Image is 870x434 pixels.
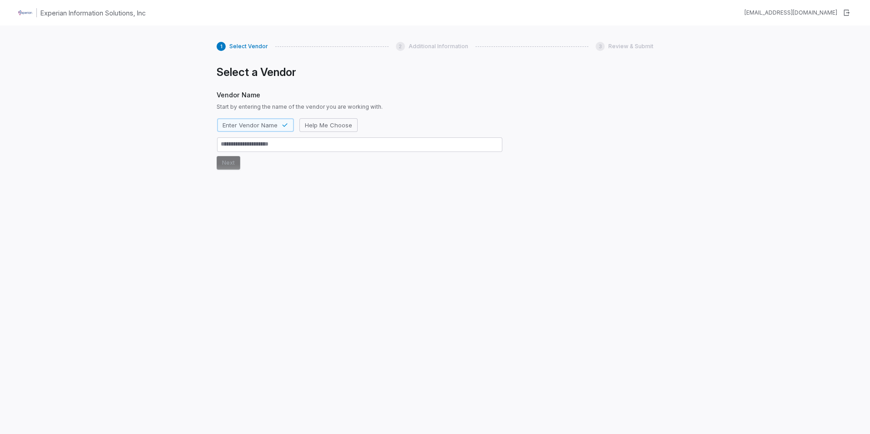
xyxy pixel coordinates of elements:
span: Start by entering the name of the vendor you are working with. [217,103,503,111]
div: 2 [396,42,405,51]
img: Clerk Logo [18,5,33,20]
span: Select Vendor [229,43,268,50]
h1: Select a Vendor [217,66,503,79]
span: Enter Vendor Name [223,121,278,129]
span: Vendor Name [217,90,503,100]
h1: Experian Information Solutions, Inc [40,8,146,18]
div: 3 [596,42,605,51]
button: Help Me Choose [299,118,358,132]
span: Help Me Choose [305,121,352,129]
div: [EMAIL_ADDRESS][DOMAIN_NAME] [744,9,837,16]
button: Enter Vendor Name [217,118,294,132]
span: Review & Submit [608,43,653,50]
div: 1 [217,42,226,51]
span: Additional Information [409,43,468,50]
